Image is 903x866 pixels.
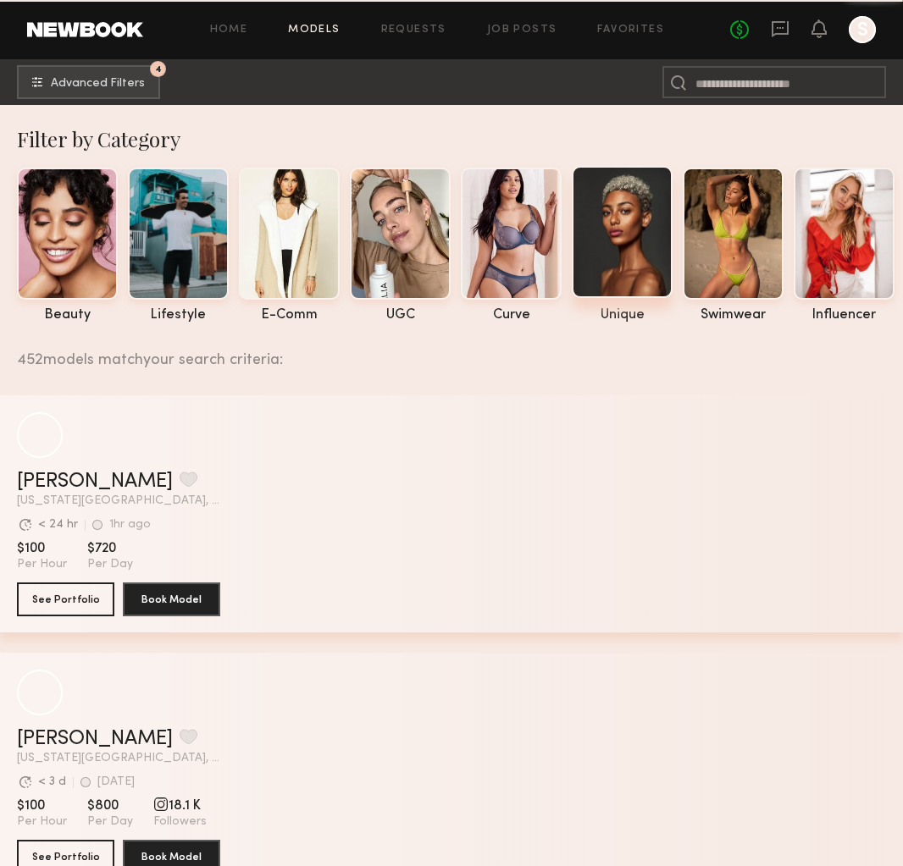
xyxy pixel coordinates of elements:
[109,519,151,531] div: 1hr ago
[461,308,562,323] div: curve
[17,797,67,814] span: $100
[17,472,173,492] a: [PERSON_NAME]
[17,308,118,323] div: beauty
[17,333,889,368] div: 452 models match your search criteria:
[572,308,673,323] div: unique
[87,814,133,830] span: Per Day
[17,557,67,572] span: Per Hour
[123,582,220,616] button: Book Model
[487,25,557,36] a: Job Posts
[17,65,160,99] button: 4Advanced Filters
[210,25,248,36] a: Home
[794,308,895,323] div: influencer
[153,797,207,814] span: 18.1 K
[17,814,67,830] span: Per Hour
[17,729,173,749] a: [PERSON_NAME]
[239,308,340,323] div: e-comm
[17,125,903,152] div: Filter by Category
[683,308,784,323] div: swimwear
[38,519,78,531] div: < 24 hr
[38,776,66,788] div: < 3 d
[153,814,207,830] span: Followers
[597,25,664,36] a: Favorites
[97,776,135,788] div: [DATE]
[17,582,114,616] button: See Portfolio
[17,495,220,507] span: [US_STATE][GEOGRAPHIC_DATA], [GEOGRAPHIC_DATA]
[128,308,229,323] div: lifestyle
[87,557,133,572] span: Per Day
[849,16,876,43] a: S
[381,25,446,36] a: Requests
[17,753,220,764] span: [US_STATE][GEOGRAPHIC_DATA], [GEOGRAPHIC_DATA]
[155,65,162,73] span: 4
[87,797,133,814] span: $800
[288,25,340,36] a: Models
[17,540,67,557] span: $100
[51,78,145,90] span: Advanced Filters
[350,308,451,323] div: UGC
[87,540,133,557] span: $720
